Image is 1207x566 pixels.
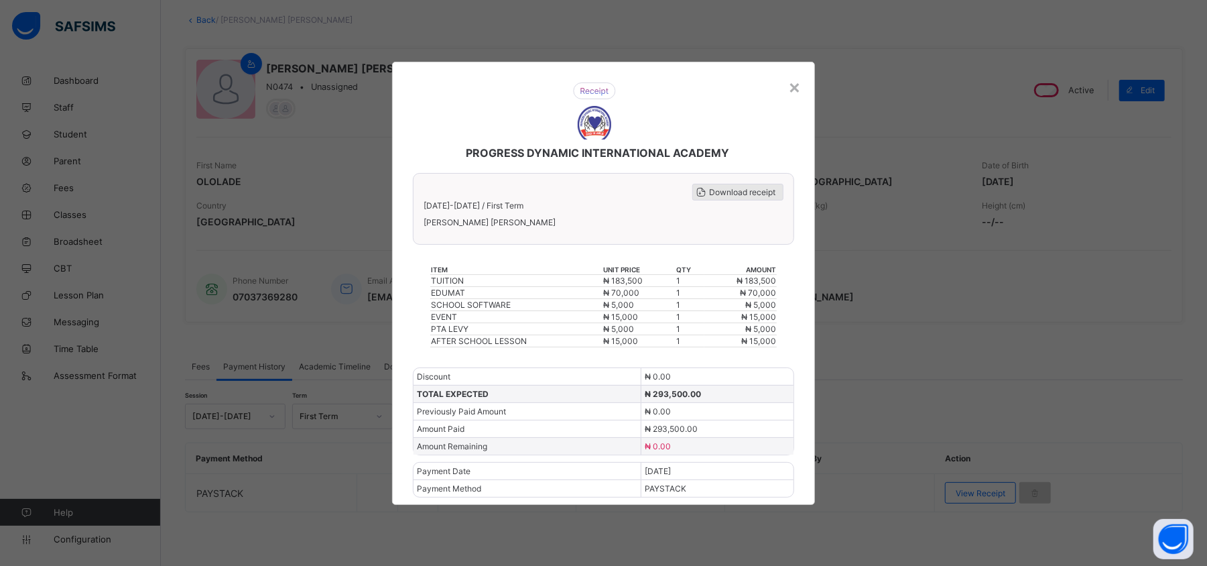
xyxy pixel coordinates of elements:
td: 1 [676,310,704,323]
span: PAYSTACK [645,484,686,494]
th: unit price [603,265,676,275]
span: ₦ 15,000 [604,336,639,346]
td: 1 [676,335,704,347]
div: EDUMAT [431,288,602,298]
span: ₦ 293,500.00 [645,424,698,434]
img: receipt.26f346b57495a98c98ef9b0bc63aa4d8.svg [573,82,616,99]
span: ₦ 70,000 [740,288,776,298]
span: ₦ 15,000 [741,312,776,322]
img: PROGRESS DYNAMIC INTERNATIONAL ACADEMY [578,106,611,139]
span: PROGRESS DYNAMIC INTERNATIONAL ACADEMY [466,146,729,160]
span: [PERSON_NAME] [PERSON_NAME] [424,217,783,227]
div: EVENT [431,312,602,322]
div: × [789,75,802,98]
span: [DATE]-[DATE] / First Term [424,201,523,211]
span: Payment Date [417,466,470,476]
button: Open asap [1153,519,1194,559]
td: 1 [676,323,704,335]
td: 1 [676,286,704,298]
th: item [430,265,603,275]
span: ₦ 183,500 [737,276,776,286]
span: ₦ 5,000 [745,300,776,310]
span: ₦ 15,000 [604,312,639,322]
td: 1 [676,274,704,286]
span: Download receipt [710,187,776,197]
span: ₦ 0.00 [645,372,671,382]
div: PTA LEVY [431,324,602,334]
th: amount [704,265,777,275]
span: ₦ 0.00 [645,441,671,451]
div: AFTER SCHOOL LESSON [431,336,602,346]
span: ₦ 5,000 [604,324,635,334]
span: TOTAL EXPECTED [417,389,489,399]
span: Payment Method [417,484,481,494]
span: ₦ 293,500.00 [645,389,701,399]
th: qty [676,265,704,275]
span: [DATE] [645,466,671,476]
div: TUITION [431,276,602,286]
span: ₦ 0.00 [645,406,671,416]
span: Previously Paid Amount [417,406,506,416]
span: Amount Paid [417,424,464,434]
span: ₦ 5,000 [745,324,776,334]
span: ₦ 15,000 [741,336,776,346]
span: Amount Remaining [417,441,487,451]
span: Discount [417,372,450,382]
td: 1 [676,298,704,310]
span: ₦ 5,000 [604,300,635,310]
span: ₦ 183,500 [604,276,643,286]
span: ₦ 70,000 [604,288,640,298]
div: SCHOOL SOFTWARE [431,300,602,310]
